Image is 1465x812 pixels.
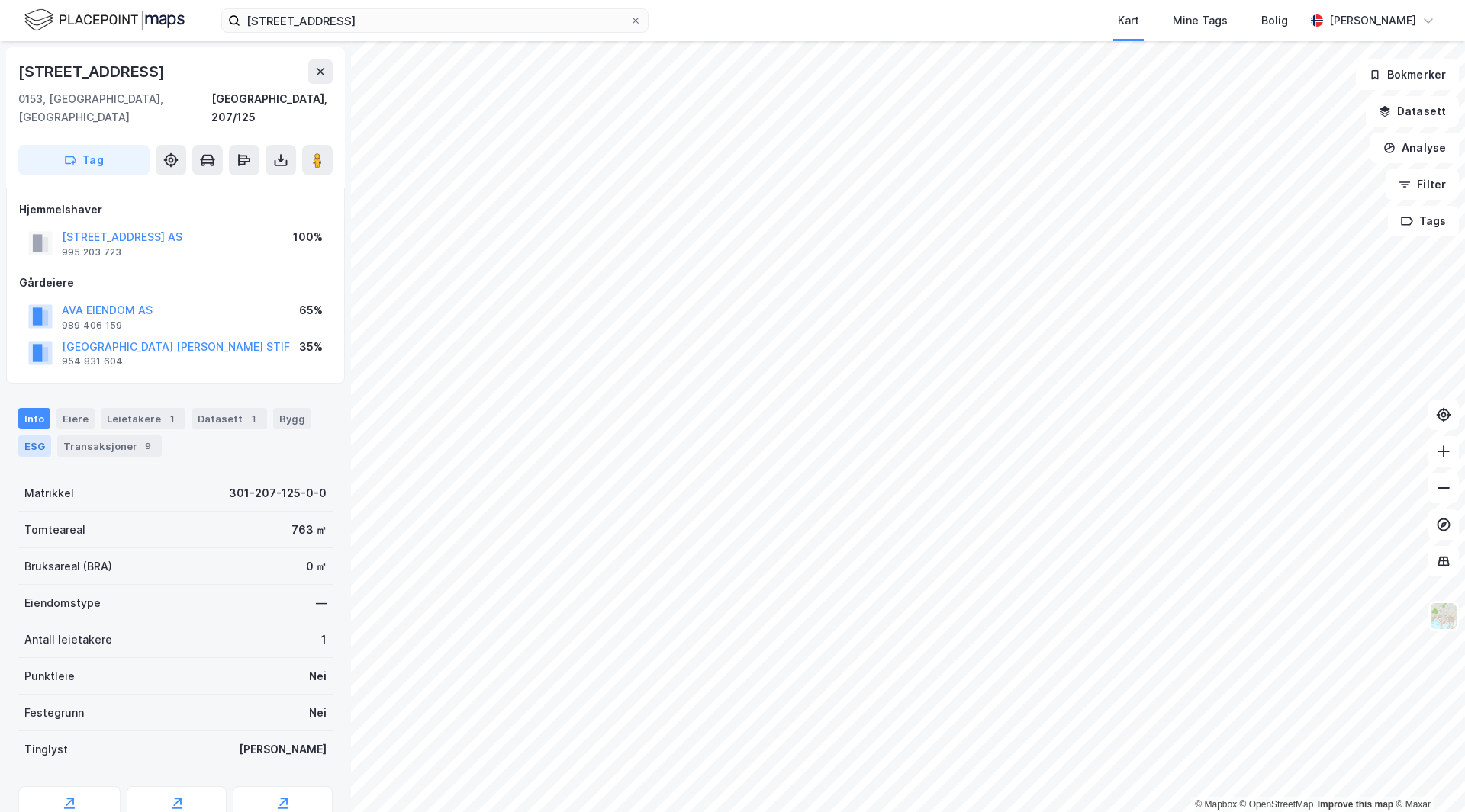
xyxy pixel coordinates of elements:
[62,355,123,367] div: 954 831 604
[24,704,84,722] div: Festegrunn
[24,594,101,612] div: Eiendomstype
[18,408,50,429] div: Info
[1240,799,1314,810] a: OpenStreetMap
[24,667,75,685] div: Punktleie
[240,9,629,32] input: Søk på adresse, matrikkel, gårdeiere, leietakere eller personer
[18,145,150,175] button: Tag
[309,704,327,722] div: Nei
[1356,59,1459,90] button: Bokmerker
[293,228,323,246] div: 100%
[239,740,327,759] div: [PERSON_NAME]
[1388,206,1459,236] button: Tags
[246,411,261,426] div: 1
[192,408,267,429] div: Datasett
[299,301,323,319] div: 65%
[1370,133,1459,163] button: Analyse
[229,484,327,502] div: 301-207-125-0-0
[62,246,121,258] div: 995 203 723
[321,631,327,649] div: 1
[19,201,332,219] div: Hjemmelshaver
[273,408,311,429] div: Bygg
[1366,96,1459,127] button: Datasett
[1329,11,1416,30] div: [PERSON_NAME]
[299,338,323,356] div: 35%
[18,435,51,457] div: ESG
[24,7,185,34] img: logo.f888ab2527a4732fd821a326f86c7f29.svg
[18,59,168,84] div: [STREET_ADDRESS]
[24,557,112,576] div: Bruksareal (BRA)
[316,594,327,612] div: —
[140,438,156,454] div: 9
[1389,739,1465,812] div: Kontrollprogram for chat
[57,435,162,457] div: Transaksjoner
[56,408,95,429] div: Eiere
[101,408,185,429] div: Leietakere
[24,631,112,649] div: Antall leietakere
[1389,739,1465,812] iframe: Chat Widget
[1195,799,1237,810] a: Mapbox
[24,521,85,539] div: Tomteareal
[164,411,179,426] div: 1
[291,521,327,539] div: 763 ㎡
[24,484,74,502] div: Matrikkel
[1386,169,1459,200] button: Filter
[1318,799,1393,810] a: Improve this map
[19,274,332,292] div: Gårdeiere
[18,90,211,127] div: 0153, [GEOGRAPHIC_DATA], [GEOGRAPHIC_DATA]
[306,557,327,576] div: 0 ㎡
[1118,11,1139,30] div: Kart
[1173,11,1228,30] div: Mine Tags
[62,319,122,332] div: 989 406 159
[1261,11,1288,30] div: Bolig
[211,90,333,127] div: [GEOGRAPHIC_DATA], 207/125
[309,667,327,685] div: Nei
[24,740,68,759] div: Tinglyst
[1429,602,1458,631] img: Z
